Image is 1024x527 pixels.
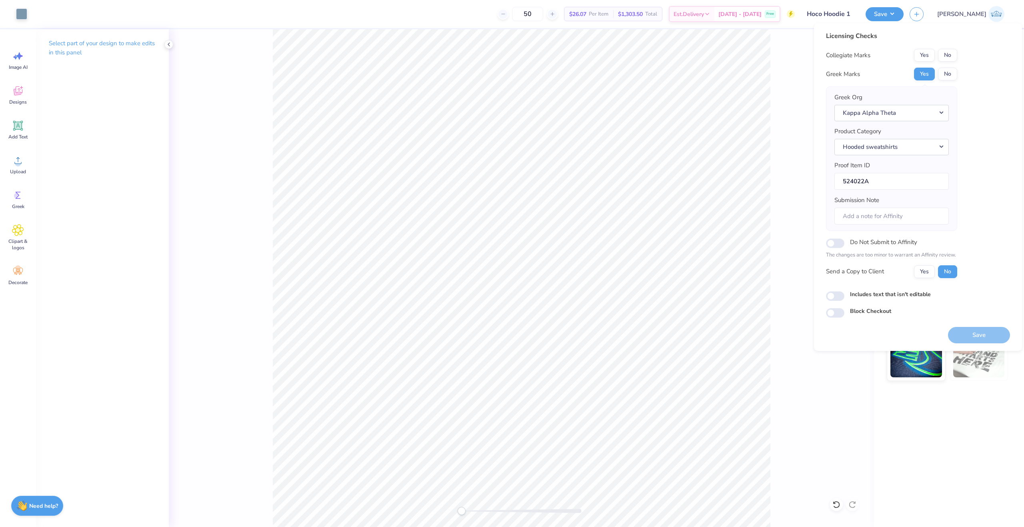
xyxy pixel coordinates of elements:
span: Greek [12,203,24,210]
span: Est. Delivery [674,10,704,18]
label: Proof Item ID [834,161,870,170]
button: Yes [914,265,935,278]
button: No [938,49,957,62]
label: Product Category [834,127,881,136]
button: Yes [914,68,935,80]
input: Add a note for Affinity [834,208,949,225]
div: Licensing Checks [826,31,957,41]
button: No [938,68,957,80]
button: No [938,265,957,278]
span: Free [766,11,774,17]
a: [PERSON_NAME] [934,6,1008,22]
strong: Need help? [29,502,58,510]
img: Glow in the Dark Ink [890,337,942,377]
label: Do Not Submit to Affinity [850,237,917,247]
button: Hooded sweatshirts [834,139,949,155]
label: Submission Note [834,196,879,205]
div: Greek Marks [826,70,860,79]
span: $1,303.50 [618,10,643,18]
p: The changes are too minor to warrant an Affinity review. [826,251,957,259]
span: [DATE] - [DATE] [718,10,762,18]
div: Accessibility label [458,507,466,515]
label: Includes text that isn't editable [850,290,931,299]
span: $26.07 [569,10,586,18]
span: Total [645,10,657,18]
input: – – [512,7,543,21]
button: Yes [914,49,935,62]
span: Upload [10,168,26,175]
img: Josephine Amber Orros [988,6,1004,22]
img: Water based Ink [953,337,1005,377]
p: Select part of your design to make edits in this panel [49,39,156,57]
label: Block Checkout [850,307,891,315]
span: Designs [9,99,27,105]
span: Image AI [9,64,28,70]
button: Kappa Alpha Theta [834,105,949,121]
label: Greek Org [834,93,862,102]
span: Per Item [589,10,608,18]
button: Save [866,7,904,21]
span: Add Text [8,134,28,140]
span: Decorate [8,279,28,286]
input: Untitled Design [801,6,860,22]
div: Collegiate Marks [826,51,870,60]
span: Clipart & logos [5,238,31,251]
div: Send a Copy to Client [826,267,884,276]
span: [PERSON_NAME] [937,10,986,19]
